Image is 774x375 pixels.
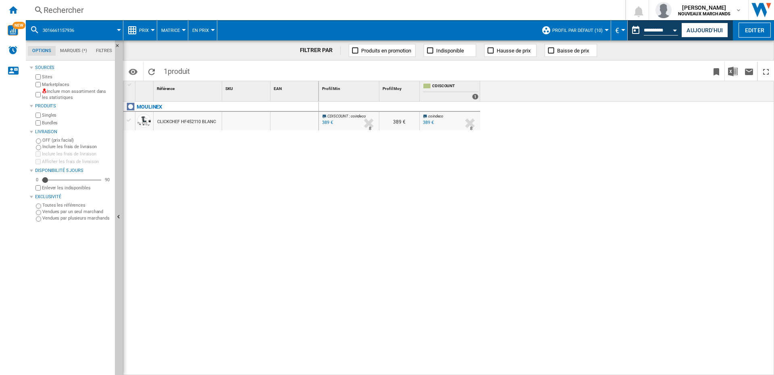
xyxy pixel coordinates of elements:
[428,114,443,118] span: coindeco
[42,82,112,88] label: Marketplaces
[42,159,112,165] label: Afficher les frais de livraison
[160,62,194,79] span: 1
[42,74,112,80] label: Sites
[615,20,623,40] button: €
[35,151,41,157] input: Inclure les frais de livraison
[432,83,479,90] span: CDISCOUNT
[728,67,738,76] img: excel-24x24.png
[725,62,741,81] button: Télécharger au format Excel
[424,44,476,57] button: Indisponible
[381,81,419,94] div: Profil Moy Sort None
[369,125,371,133] div: Délai de livraison : 8 jours
[34,177,40,183] div: 0
[472,94,479,100] div: 1 offers sold by CDISCOUNT
[35,185,41,191] input: Afficher les frais de livraison
[611,20,628,40] md-menu: Currency
[192,20,213,40] button: En Prix
[103,177,112,183] div: 90
[43,28,74,33] span: 3016661157936
[139,20,153,40] button: Prix
[300,46,341,54] div: FILTRER PAR
[155,81,222,94] div: Sort None
[545,44,597,57] button: Baisse de prix
[739,23,771,38] button: Editer
[125,64,141,79] button: Options
[42,176,101,184] md-slider: Disponibilité
[497,48,531,54] span: Hausse de prix
[436,48,464,54] span: Indisponible
[157,113,216,131] div: CLICKCHEF HF452110 BLANC
[470,125,472,133] div: Délai de livraison : 8 jours
[678,11,731,17] b: NOUVEAUX MARCHANDS
[35,159,41,164] input: Afficher les frais de livraison
[42,144,112,150] label: Inclure les frais de livraison
[758,62,774,81] button: Plein écran
[272,81,318,94] div: Sort None
[127,20,153,40] div: Prix
[224,81,270,94] div: SKU Sort None
[327,114,348,118] span: CDISCOUNT
[484,44,537,57] button: Hausse de prix
[155,81,222,94] div: Référence Sort None
[168,67,190,75] span: produit
[741,62,757,81] button: Envoyer ce rapport par email
[552,28,603,33] span: Profil par défaut (10)
[161,28,180,33] span: Matrice
[381,81,419,94] div: Sort None
[28,46,56,56] md-tab-item: Options
[30,20,119,40] div: 3016661157936
[655,2,672,18] img: profile.jpg
[36,216,41,222] input: Vendues par plusieurs marchands
[423,120,434,125] div: 389 €
[42,88,112,101] label: Inclure mon assortiment dans les statistiques
[541,20,607,40] div: Profil par défaut (10)
[8,25,18,36] img: wise-card.svg
[349,44,416,57] button: Produits en promotion
[42,88,47,93] img: mysite-not-bg-18x18.png
[35,129,112,135] div: Livraison
[36,145,41,150] input: Inclure les frais de livraison
[615,26,619,35] span: €
[379,112,419,130] div: 389 €
[12,22,25,29] span: NEW
[321,119,333,127] div: Mise à jour : mardi 7 octobre 2025 02:57
[35,103,112,109] div: Produits
[35,113,41,118] input: Singles
[36,138,41,144] input: OFF (prix facial)
[35,120,41,126] input: Bundles
[35,65,112,71] div: Sources
[161,20,184,40] button: Matrice
[322,86,340,91] span: Profil Min
[137,81,153,94] div: Sort None
[35,194,112,200] div: Exclusivité
[557,48,589,54] span: Baisse de prix
[668,22,682,36] button: Open calendar
[320,81,379,94] div: Profil Min Sort None
[678,4,731,12] span: [PERSON_NAME]
[139,28,149,33] span: Prix
[42,215,112,221] label: Vendues par plusieurs marchands
[225,86,233,91] span: SKU
[56,46,92,56] md-tab-item: Marques (*)
[42,209,112,215] label: Vendues par un seul marchand
[35,82,41,87] input: Marketplaces
[628,22,644,38] button: md-calendar
[137,102,162,112] div: Cliquez pour filtrer sur cette marque
[224,81,270,94] div: Sort None
[35,168,112,174] div: Disponibilité 5 Jours
[42,120,112,126] label: Bundles
[35,74,41,80] input: Sites
[36,203,41,209] input: Toutes les références
[42,112,112,118] label: Singles
[421,81,480,101] div: CDISCOUNT 1 offers sold by CDISCOUNT
[35,90,41,100] input: Inclure mon assortiment dans les statistiques
[157,86,175,91] span: Référence
[361,48,411,54] span: Produits en promotion
[274,86,282,91] span: EAN
[383,86,402,91] span: Profil Moy
[422,119,434,127] div: 389 €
